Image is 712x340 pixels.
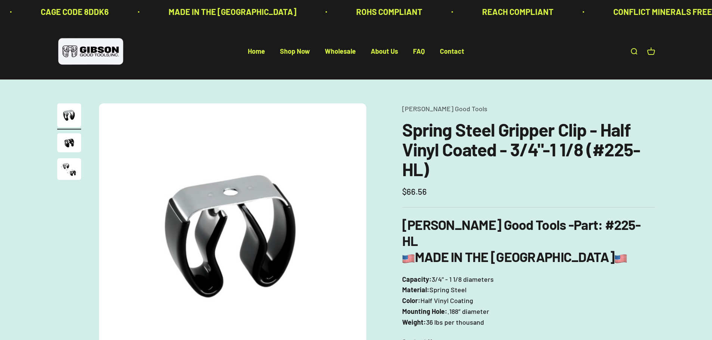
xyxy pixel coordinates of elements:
[402,120,655,179] h1: Spring Steel Gripper Clip - Half Vinyl Coated - 3/4"-1 1/8 (#225-HL)
[123,5,251,18] p: MADE IN THE [GEOGRAPHIC_DATA]
[57,158,81,182] button: Go to item 3
[402,307,447,315] b: Mounting Hole:
[248,47,265,56] a: Home
[402,185,427,198] sale-price: $66.56
[57,158,81,180] img: close up of a spring steel gripper clip, tool clip, durable, secure holding, Excellent corrosion ...
[57,133,81,155] button: Go to item 2
[440,47,464,56] a: Contact
[402,216,641,249] b: : #225-HL
[447,306,489,317] span: .188″ diameter
[402,296,420,305] b: Color:
[57,103,81,130] button: Go to item 1
[280,47,310,56] a: Shop Now
[402,318,426,326] b: Weight:
[420,295,473,306] span: Half Vinyl Coating
[429,284,466,295] span: Spring Steel
[402,274,655,328] p: 3/4" - 1 1/8 diameters
[413,47,425,56] a: FAQ
[568,5,667,18] p: CONFLICT MINERALS FREE
[402,286,429,294] b: Material:
[57,103,81,127] img: Gripper clip, made & shipped from the USA!
[311,5,377,18] p: ROHS COMPLIANT
[325,47,356,56] a: Wholesale
[574,216,598,233] span: Part
[402,249,627,265] b: MADE IN THE [GEOGRAPHIC_DATA]
[402,105,487,113] a: [PERSON_NAME] Good Tools
[57,133,81,152] img: close up of a spring steel gripper clip, tool clip, durable, secure holding, Excellent corrosion ...
[402,275,432,283] b: Capacity:
[437,5,508,18] p: REACH COMPLIANT
[371,47,398,56] a: About Us
[402,216,598,233] b: [PERSON_NAME] Good Tools -
[426,317,484,328] span: 36 lbs per thousand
